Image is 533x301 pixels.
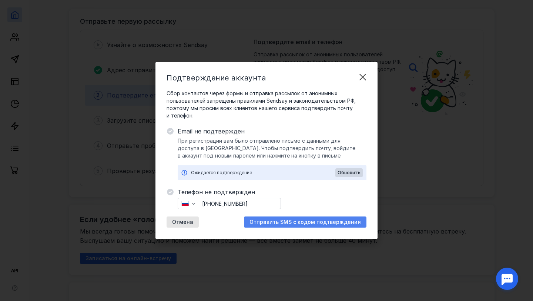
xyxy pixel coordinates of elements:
button: Отмена [167,216,199,228]
span: Email не подтвержден [178,127,366,136]
span: Обновить [338,170,361,175]
button: Обновить [335,168,363,177]
span: Телефон не подтвержден [178,188,366,196]
span: При регистрации вам было отправлено письмо с данными для доступа в [GEOGRAPHIC_DATA]. Чтобы подтв... [178,137,366,159]
span: Сбор контактов через формы и отправка рассылок от анонимных пользователей запрещены правилами Sen... [167,90,366,119]
span: Подтверждение аккаунта [167,73,266,82]
span: Отправить SMS с кодом подтверждения [249,219,361,225]
div: Ожидается подтверждение [191,169,335,176]
span: Отмена [172,219,193,225]
button: Отправить SMS с кодом подтверждения [244,216,366,228]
